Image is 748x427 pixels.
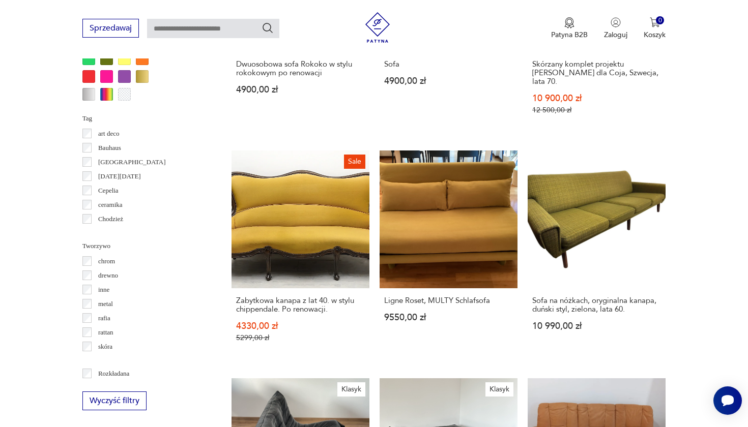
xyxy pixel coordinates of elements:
p: 4900,00 zł [384,77,513,85]
p: chrom [98,256,115,267]
h3: Zabytkowa kanapa z lat 40. w stylu chippendale. Po renowacji. [236,296,365,314]
button: Patyna B2B [551,17,588,40]
p: rafia [98,313,110,324]
a: Ligne Roset, MULTY SchlafsofaLigne Roset, MULTY Schlafsofa9550,00 zł [380,150,517,362]
p: drewno [98,270,118,281]
p: 12 500,00 zł [532,106,661,114]
a: SaleZabytkowa kanapa z lat 40. w stylu chippendale. Po renowacji.Zabytkowa kanapa z lat 40. w sty... [232,150,369,362]
p: art deco [98,128,120,139]
p: Bauhaus [98,142,121,154]
a: Ikona medaluPatyna B2B [551,17,588,40]
img: Ikona koszyka [650,17,660,27]
p: Koszyk [644,30,666,40]
img: Ikonka użytkownika [611,17,621,27]
p: Rozkładana [98,368,129,379]
p: 10 900,00 zł [532,94,661,103]
div: 0 [656,16,665,25]
button: Zaloguj [604,17,627,40]
p: tkanina [98,355,118,367]
h3: Dwuosobowa sofa Rokoko w stylu rokokowym po renowacji [236,60,365,77]
p: [GEOGRAPHIC_DATA] [98,157,166,168]
p: [DATE][DATE] [98,171,141,182]
p: 4330,00 zł [236,322,365,330]
p: metal [98,298,113,310]
p: rattan [98,327,113,338]
p: skóra [98,341,112,352]
button: Sprzedawaj [82,19,139,38]
p: Cepelia [98,185,119,196]
h3: Sofa [384,60,513,69]
p: 10 990,00 zł [532,322,661,330]
p: 5299,00 zł [236,333,365,342]
h3: Sofa na nóżkach, oryginalna kanapa, duński styl, zielona, lata 60. [532,296,661,314]
p: 4900,00 zł [236,85,365,94]
img: Patyna - sklep z meblami i dekoracjami vintage [362,12,393,43]
h3: Skórzany komplet projektu [PERSON_NAME] dla Coja, Szwecja, lata 70. [532,60,661,86]
p: Tworzywo [82,240,207,252]
p: Zaloguj [604,30,627,40]
button: Szukaj [262,22,274,34]
img: Ikona medalu [564,17,574,28]
p: ceramika [98,199,123,210]
p: Chodzież [98,213,123,225]
a: Sofa na nóżkach, oryginalna kanapa, duński styl, zielona, lata 60.Sofa na nóżkach, oryginalna kan... [528,150,666,362]
a: Sprzedawaj [82,25,139,33]
button: Wyczyść filtry [82,391,147,410]
button: 0Koszyk [644,17,666,40]
p: Patyna B2B [551,30,588,40]
p: Tag [82,113,207,124]
h3: Ligne Roset, MULTY Schlafsofa [384,296,513,305]
p: 9550,00 zł [384,313,513,322]
iframe: Smartsupp widget button [713,386,742,415]
p: Ćmielów [98,228,123,239]
p: inne [98,284,109,295]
